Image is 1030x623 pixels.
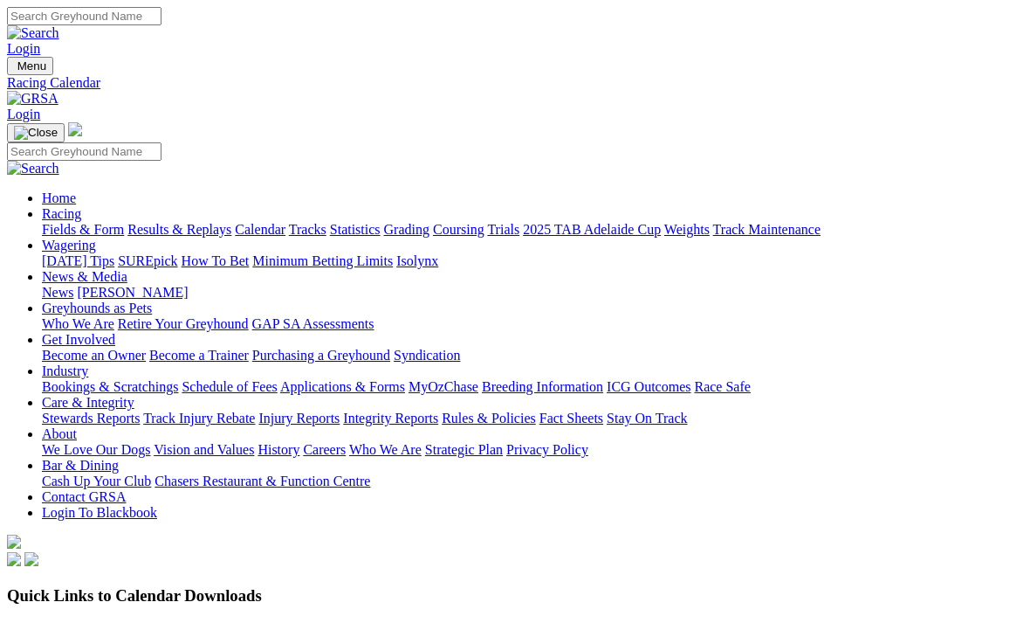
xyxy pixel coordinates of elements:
[539,411,603,426] a: Fact Sheets
[42,442,1023,458] div: About
[42,222,1023,238] div: Racing
[42,442,150,457] a: We Love Our Dogs
[349,442,422,457] a: Who We Are
[258,411,340,426] a: Injury Reports
[42,458,119,473] a: Bar & Dining
[42,316,1023,332] div: Greyhounds as Pets
[154,442,254,457] a: Vision and Values
[713,222,821,237] a: Track Maintenance
[394,348,460,363] a: Syndication
[42,348,146,363] a: Become an Owner
[280,379,405,394] a: Applications & Forms
[7,41,40,56] a: Login
[7,75,1023,91] a: Racing Calendar
[7,107,40,121] a: Login
[482,379,603,394] a: Breeding Information
[7,25,59,41] img: Search
[235,222,285,237] a: Calendar
[343,411,438,426] a: Integrity Reports
[442,411,536,426] a: Rules & Policies
[396,253,438,268] a: Isolynx
[42,411,140,426] a: Stewards Reports
[252,348,390,363] a: Purchasing a Greyhound
[182,253,250,268] a: How To Bet
[330,222,381,237] a: Statistics
[7,161,59,177] img: Search
[118,316,249,331] a: Retire Your Greyhound
[42,474,1023,489] div: Bar & Dining
[42,363,88,378] a: Industry
[68,122,82,136] img: logo-grsa-white.png
[42,348,1023,363] div: Get Involved
[42,190,76,205] a: Home
[7,586,1023,606] h3: Quick Links to Calendar Downloads
[433,222,484,237] a: Coursing
[182,379,277,394] a: Schedule of Fees
[118,253,177,268] a: SUREpick
[149,348,249,363] a: Become a Trainer
[42,285,1023,301] div: News & Media
[42,505,157,520] a: Login To Blackbook
[42,411,1023,426] div: Care & Integrity
[42,395,134,410] a: Care & Integrity
[14,126,58,140] img: Close
[607,411,687,426] a: Stay On Track
[694,379,750,394] a: Race Safe
[7,142,161,161] input: Search
[289,222,326,237] a: Tracks
[42,379,178,394] a: Bookings & Scratchings
[42,269,127,284] a: News & Media
[42,379,1023,395] div: Industry
[607,379,690,394] a: ICG Outcomes
[17,59,46,73] span: Menu
[7,7,161,25] input: Search
[42,489,126,504] a: Contact GRSA
[7,91,58,107] img: GRSA
[42,332,115,347] a: Get Involved
[506,442,588,457] a: Privacy Policy
[7,57,53,75] button: Toggle navigation
[42,253,1023,269] div: Wagering
[42,206,81,221] a: Racing
[127,222,231,237] a: Results & Replays
[42,301,152,315] a: Greyhounds as Pets
[42,474,151,488] a: Cash Up Your Club
[42,316,114,331] a: Who We Are
[7,123,65,142] button: Toggle navigation
[77,285,188,300] a: [PERSON_NAME]
[24,552,38,566] img: twitter.svg
[384,222,429,237] a: Grading
[143,411,255,426] a: Track Injury Rebate
[303,442,346,457] a: Careers
[257,442,299,457] a: History
[154,474,370,488] a: Chasers Restaurant & Function Centre
[7,552,21,566] img: facebook.svg
[252,316,374,331] a: GAP SA Assessments
[664,222,710,237] a: Weights
[409,379,478,394] a: MyOzChase
[252,253,393,268] a: Minimum Betting Limits
[42,285,73,300] a: News
[523,222,661,237] a: 2025 TAB Adelaide Cup
[425,442,503,457] a: Strategic Plan
[487,222,519,237] a: Trials
[42,222,124,237] a: Fields & Form
[42,253,114,268] a: [DATE] Tips
[42,238,96,253] a: Wagering
[42,426,77,441] a: About
[7,535,21,549] img: logo-grsa-white.png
